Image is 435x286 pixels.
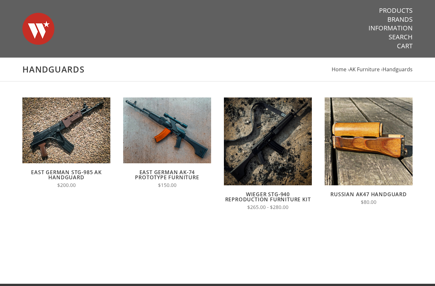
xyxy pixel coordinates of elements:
[348,65,380,74] li: ›
[57,182,76,189] span: $200.00
[123,97,211,163] img: East German AK-74 Prototype Furniture
[22,97,110,163] img: East German STG-985 AK Handguard
[247,204,289,211] span: $265.00 - $280.00
[383,66,413,73] a: Handguards
[325,97,413,185] img: Russian AK47 Handguard
[361,199,376,205] span: $80.00
[330,191,407,198] a: Russian AK47 Handguard
[135,169,199,181] a: East German AK-74 Prototype Furniture
[22,6,54,51] img: Warsaw Wood Co.
[368,24,413,32] a: Information
[332,66,346,73] a: Home
[225,191,311,203] a: Wieger STG-940 Reproduction Furniture Kit
[389,33,413,41] a: Search
[31,169,102,181] a: East German STG-985 AK Handguard
[381,65,413,74] li: ›
[158,182,177,189] span: $150.00
[397,42,413,50] a: Cart
[22,64,413,75] h1: Handguards
[379,6,413,15] a: Products
[349,66,380,73] a: AK Furniture
[387,15,413,24] a: Brands
[224,97,312,185] img: Wieger STG-940 Reproduction Furniture Kit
